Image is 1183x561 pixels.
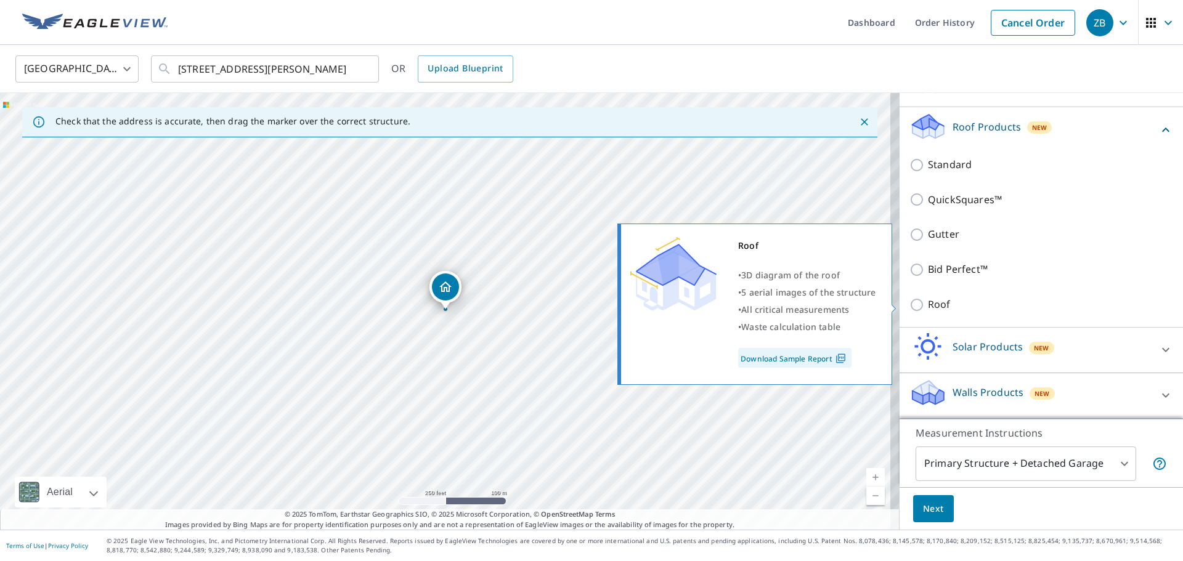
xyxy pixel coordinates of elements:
a: Cancel Order [991,10,1075,36]
button: Next [913,495,954,523]
p: | [6,542,88,549]
p: Walls Products [953,385,1023,400]
p: Solar Products [953,339,1023,354]
a: Terms of Use [6,541,44,550]
span: 5 aerial images of the structure [741,286,876,298]
span: New [1035,389,1050,398]
div: • [738,267,876,284]
div: • [738,284,876,301]
p: Check that the address is accurate, then drag the marker over the correct structure. [55,116,410,127]
span: Upload Blueprint [428,61,503,76]
button: Close [856,114,872,130]
div: [GEOGRAPHIC_DATA] [15,52,139,86]
span: Your report will include the primary structure and a detached garage if one exists. [1152,456,1167,471]
div: Walls ProductsNew [909,378,1173,413]
p: Roof [928,297,951,312]
div: Solar ProductsNew [909,333,1173,368]
div: ZB [1086,9,1113,36]
span: © 2025 TomTom, Earthstar Geographics SIO, © 2025 Microsoft Corporation, © [285,509,616,520]
a: Current Level 17, Zoom Out [866,486,885,505]
p: Standard [928,157,972,172]
div: Roof ProductsNew [909,112,1173,147]
p: Gutter [928,227,959,242]
input: Search by address or latitude-longitude [178,52,354,86]
p: Bid Perfect™ [928,262,988,277]
a: Upload Blueprint [418,55,513,83]
a: Terms [595,509,616,519]
div: Primary Structure + Detached Garage [916,446,1136,481]
div: Aerial [43,477,76,507]
img: EV Logo [22,14,168,32]
a: Privacy Policy [48,541,88,550]
p: Measurement Instructions [916,426,1167,440]
span: New [1034,343,1049,353]
img: Pdf Icon [832,353,849,364]
a: Current Level 17, Zoom In [866,468,885,486]
a: OpenStreetMap [541,509,593,519]
div: Aerial [15,477,107,507]
span: All critical measurements [741,304,849,315]
img: Premium [630,237,717,311]
span: 3D diagram of the roof [741,269,840,281]
div: • [738,301,876,318]
div: Dropped pin, building 1, Residential property, 129 E Sunnybrook Rd Carriere, MS 39426 [429,271,461,309]
span: Waste calculation table [741,321,840,333]
div: Roof [738,237,876,254]
span: New [1032,123,1047,132]
div: OR [391,55,513,83]
div: • [738,318,876,336]
p: QuickSquares™ [928,192,1002,208]
a: Download Sample Report [738,348,852,368]
p: Roof Products [953,119,1021,134]
span: Next [923,501,944,517]
p: © 2025 Eagle View Technologies, Inc. and Pictometry International Corp. All Rights Reserved. Repo... [107,536,1177,555]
